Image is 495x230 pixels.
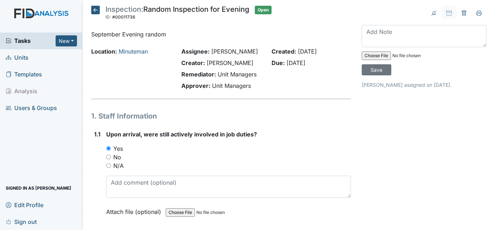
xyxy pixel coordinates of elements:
[362,81,486,89] p: [PERSON_NAME] assigned on [DATE].
[6,102,57,114] span: Users & Groups
[218,71,257,78] span: Unit Managers
[287,59,305,66] span: [DATE]
[298,48,317,55] span: [DATE]
[106,146,111,151] input: Yes
[106,204,164,216] label: Attach file (optional)
[211,48,258,55] span: [PERSON_NAME]
[91,30,351,39] p: September Evening random
[113,153,121,161] label: No
[91,48,117,55] strong: Location:
[212,82,251,89] span: Unit Managers
[272,59,285,66] strong: Due:
[272,48,296,55] strong: Created:
[94,130,100,139] label: 1.1
[6,216,37,227] span: Sign out
[56,35,77,46] button: New
[105,6,249,21] div: Random Inspection for Evening
[6,69,42,80] span: Templates
[106,155,111,159] input: No
[112,14,135,20] span: #00011736
[181,48,210,55] strong: Assignee:
[106,163,111,168] input: N/A
[181,71,216,78] strong: Remediator:
[6,52,29,63] span: Units
[113,161,124,170] label: N/A
[113,144,123,153] label: Yes
[181,59,205,66] strong: Creator:
[207,59,253,66] span: [PERSON_NAME]
[255,6,272,14] span: Open
[106,131,257,138] span: Upon arrival, were still actively involved in job duties?
[91,111,351,121] h1: 1. Staff Information
[105,5,143,14] span: Inspection:
[181,82,210,89] strong: Approver:
[6,199,43,210] span: Edit Profile
[119,48,148,55] a: Minuteman
[105,14,111,20] span: ID:
[6,182,71,194] span: Signed in as [PERSON_NAME]
[6,36,56,45] a: Tasks
[362,64,391,75] input: Save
